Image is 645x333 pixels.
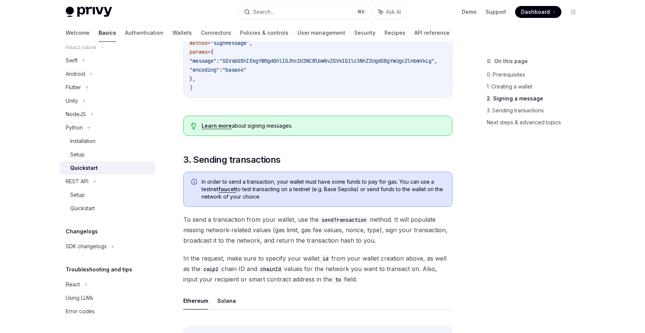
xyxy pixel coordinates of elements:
[217,292,236,309] button: Solana
[172,24,192,42] a: Wallets
[216,57,219,64] span: :
[70,137,96,146] div: Installation
[183,253,452,284] span: In the request, make sure to specify your wallet from your wallet creation above, as well as the ...
[521,8,550,16] span: Dashboard
[190,66,219,73] span: "encoding"
[297,24,345,42] a: User management
[60,148,155,161] a: Setup
[200,265,221,273] code: caip2
[66,307,95,316] div: Error codes
[190,40,208,46] span: method
[70,164,98,172] div: Quickstart
[487,93,585,105] a: 2. Signing a message
[373,5,406,19] button: Ask AI
[320,255,331,263] code: id
[66,24,90,42] a: Welcome
[249,40,252,46] span: ,
[70,190,85,199] div: Setup
[515,6,561,18] a: Dashboard
[66,265,132,274] h5: Troubleshooting and tips
[125,24,163,42] a: Authentication
[99,24,116,42] a: Basics
[386,8,401,16] span: Ask AI
[66,56,78,65] div: Swift
[434,57,437,64] span: ,
[462,8,477,16] a: Demo
[66,227,98,236] h5: Changelogs
[487,105,585,116] a: 3. Sending transactions
[183,214,452,246] span: To send a transaction from your wallet, use the method. It will populate missing network-related ...
[60,188,155,202] a: Setup
[66,110,86,119] div: NodeJS
[218,186,236,193] a: faucet
[487,69,585,81] a: 0. Prerequisites
[319,216,370,224] code: sendTransaction
[66,69,85,78] div: Android
[208,49,211,55] span: =
[70,150,85,159] div: Setup
[191,123,196,130] svg: Tip
[66,96,78,105] div: Unity
[191,179,199,186] svg: Info
[66,123,83,132] div: Python
[183,154,280,166] span: 3. Sending transactions
[487,81,585,93] a: 1. Creating a wallet
[60,305,155,318] a: Error codes
[208,40,211,46] span: =
[239,5,370,19] button: Search...⌘K
[494,57,528,66] span: On this page
[183,292,208,309] button: Ethereum
[201,24,231,42] a: Connectors
[253,7,274,16] div: Search...
[332,276,344,284] code: to
[60,202,155,215] a: Quickstart
[190,75,196,82] span: },
[190,49,208,55] span: params
[66,83,81,92] div: Flutter
[202,122,445,130] div: about signing messages.
[567,6,579,18] button: Toggle dark mode
[66,7,112,17] img: light logo
[211,40,249,46] span: "signMessage"
[257,265,284,273] code: chainId
[414,24,450,42] a: API reference
[190,57,216,64] span: "message"
[357,9,365,15] span: ⌘ K
[384,24,405,42] a: Recipes
[66,280,80,289] div: React
[60,291,155,305] a: Using LLMs
[66,242,107,251] div: SDK changelogs
[202,122,232,129] a: Learn more
[70,204,95,213] div: Quickstart
[190,84,193,91] span: )
[486,8,506,16] a: Support
[66,293,93,302] div: Using LLMs
[66,177,88,186] div: REST API
[219,57,434,64] span: "SGVsbG8hIEkgYW0gdGhlIGJhc2U2NCBlbmNvZGVkIG1lc3NhZ2UgdG8gYmUgc2lnbmVkLg"
[487,116,585,128] a: Next steps & advanced topics
[222,66,246,73] span: "base64"
[354,24,376,42] a: Security
[60,134,155,148] a: Installation
[60,161,155,175] a: Quickstart
[240,24,289,42] a: Policies & controls
[211,49,214,55] span: {
[219,66,222,73] span: :
[202,178,445,200] span: In order to send a transaction, your wallet must have some funds to pay for gas. You can use a te...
